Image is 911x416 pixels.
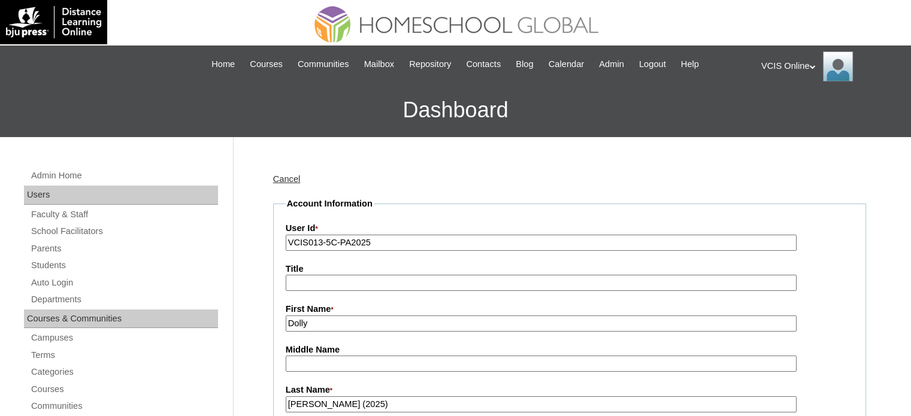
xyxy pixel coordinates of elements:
span: Help [681,57,699,71]
span: Contacts [466,57,501,71]
a: Faculty & Staff [30,207,218,222]
a: Blog [510,57,539,71]
a: Logout [633,57,672,71]
a: Help [675,57,705,71]
span: Repository [409,57,451,71]
a: Auto Login [30,275,218,290]
a: Calendar [543,57,590,71]
label: Last Name [286,384,854,397]
span: Mailbox [364,57,395,71]
a: Home [205,57,241,71]
a: Communities [292,57,355,71]
label: First Name [286,303,854,316]
div: Users [24,186,218,205]
a: Courses [244,57,289,71]
div: Courses & Communities [24,309,218,329]
span: Home [211,57,235,71]
div: VCIS Online [761,51,899,81]
a: Terms [30,348,218,363]
a: Courses [30,382,218,397]
a: Repository [403,57,457,71]
a: Departments [30,292,218,307]
a: Admin [593,57,630,71]
label: Title [286,263,854,275]
span: Calendar [549,57,584,71]
a: Categories [30,365,218,379]
legend: Account Information [286,198,374,210]
a: Students [30,258,218,273]
a: Mailbox [358,57,401,71]
label: User Id [286,222,854,235]
img: logo-white.png [6,6,101,38]
span: Admin [599,57,624,71]
label: Middle Name [286,344,854,356]
a: Campuses [30,330,218,345]
span: Courses [250,57,283,71]
h3: Dashboard [6,83,905,137]
a: Admin Home [30,168,218,183]
img: VCIS Online Admin [823,51,853,81]
span: Blog [516,57,533,71]
span: Logout [639,57,666,71]
span: Communities [298,57,349,71]
a: Cancel [273,174,301,184]
a: School Facilitators [30,224,218,239]
a: Parents [30,241,218,256]
a: Contacts [460,57,507,71]
a: Communities [30,399,218,414]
